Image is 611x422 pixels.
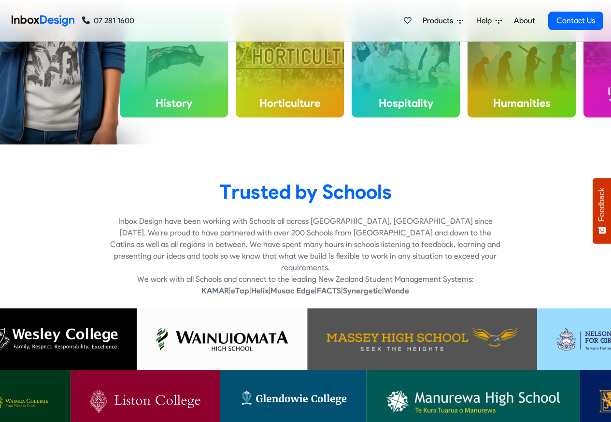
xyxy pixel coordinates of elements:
[419,11,467,30] a: Products
[317,286,341,295] strong: FACTS
[156,328,288,351] img: Wainuiomata High School
[597,188,606,221] span: Feedback
[239,390,347,413] img: Glendowie College
[109,216,502,274] p: Inbox Design have been working with Schools all across [GEOGRAPHIC_DATA], [GEOGRAPHIC_DATA] since...
[109,285,502,297] p: | | | | | |
[423,15,457,27] span: Products
[109,274,502,285] p: We work with all Schools and connect to the leading New Zealand Student Management Systems:
[593,178,611,244] button: Feedback - Show survey
[201,286,229,295] strong: KAMAR
[476,15,496,27] span: Help
[231,286,249,295] strong: eTap
[352,89,460,117] h4: Hospitality
[385,390,560,413] img: Manurewa High School
[472,11,506,30] a: Help
[251,286,269,295] strong: Helix
[468,89,576,117] h4: Humanities
[548,12,603,30] a: Contact Us
[511,11,538,30] a: About
[82,15,134,27] a: 07 281 1600
[236,89,344,117] h4: Horticulture
[384,286,409,295] strong: Wonde
[270,286,315,295] strong: Musac Edge
[120,89,228,117] h4: History
[90,390,201,413] img: Liston College
[7,179,604,204] heading: Trusted by Schools
[327,328,518,351] img: Massey High School
[343,286,382,295] strong: Synergetic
